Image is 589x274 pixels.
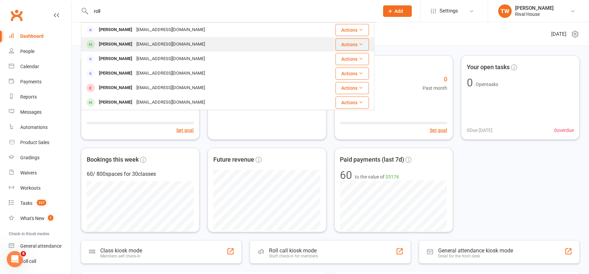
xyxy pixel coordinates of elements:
span: Past month [423,84,447,92]
button: Actions [336,82,369,94]
span: Add [395,8,403,14]
div: 60 / 800 spaces for 30 classes [87,170,194,179]
div: [PERSON_NAME] [97,68,134,78]
a: Gradings [9,150,71,165]
button: Set goal [430,127,447,134]
button: Add [383,5,412,17]
div: Automations [20,125,48,130]
span: 227 [37,200,46,205]
div: [PERSON_NAME] [515,5,554,11]
span: Future revenue [213,155,254,165]
div: Gradings [20,155,39,160]
a: Workouts [9,181,71,196]
div: Messages [20,109,42,115]
span: 0 Due [DATE] [467,127,492,134]
div: Roll call kiosk mode [269,247,318,254]
a: Calendar [9,59,71,74]
div: Workouts [20,185,41,191]
span: $5176 [386,174,399,180]
div: Waivers [20,170,37,175]
span: Paid payments (last 7d) [340,155,404,165]
div: [EMAIL_ADDRESS][DOMAIN_NAME] [134,98,207,107]
div: 0 [467,77,473,88]
div: Roll call [20,258,36,264]
div: [PERSON_NAME] [97,98,134,107]
button: Actions [336,53,369,65]
div: TW [498,4,512,18]
div: People [20,49,34,54]
div: [PERSON_NAME] [97,83,134,93]
div: [EMAIL_ADDRESS][DOMAIN_NAME] [134,39,207,49]
div: Reports [20,94,37,100]
span: Open tasks [476,82,498,87]
a: Automations [9,120,71,135]
a: Waivers [9,165,71,181]
div: Payments [20,79,42,84]
span: 0 overdue [554,127,574,134]
a: Clubworx [8,7,25,24]
div: General attendance kiosk mode [438,247,513,254]
button: Actions [336,97,369,109]
div: Class kiosk mode [100,247,142,254]
span: 0 [423,75,447,84]
div: [EMAIL_ADDRESS][DOMAIN_NAME] [134,25,207,35]
div: [EMAIL_ADDRESS][DOMAIN_NAME] [134,83,207,93]
span: 4 [21,251,26,256]
a: General attendance kiosk mode [9,239,71,254]
div: 60 [340,170,352,181]
span: Bookings this week [87,155,139,165]
a: Reports [9,89,71,105]
div: Product Sales [20,140,49,145]
span: Settings [439,3,458,19]
div: Members self check-in [100,254,142,258]
a: People [9,44,71,59]
input: Search... [89,6,374,16]
a: Dashboard [9,29,71,44]
iframe: Intercom live chat [7,251,23,267]
span: Your open tasks [467,62,510,72]
button: Actions [336,67,369,80]
a: Payments [9,74,71,89]
a: Messages [9,105,71,120]
div: [EMAIL_ADDRESS][DOMAIN_NAME] [134,54,207,64]
div: General attendance [20,243,61,249]
span: to the value of [355,173,399,181]
div: Great for the front desk [438,254,513,258]
div: [PERSON_NAME] [97,54,134,64]
div: [PERSON_NAME] [97,25,134,35]
div: Staff check-in for members [269,254,318,258]
button: Actions [336,38,369,51]
button: Actions [336,24,369,36]
div: Tasks [20,200,32,206]
div: Calendar [20,64,39,69]
span: 1 [48,215,53,221]
button: Set goal [176,127,194,134]
div: Dashboard [20,33,44,39]
a: Tasks 227 [9,196,71,211]
a: Roll call [9,254,71,269]
div: What's New [20,216,45,221]
a: What's New1 [9,211,71,226]
a: Product Sales [9,135,71,150]
span: [DATE] [551,30,566,38]
div: [PERSON_NAME] [97,39,134,49]
div: Rival House [515,11,554,17]
div: [EMAIL_ADDRESS][DOMAIN_NAME] [134,68,207,78]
